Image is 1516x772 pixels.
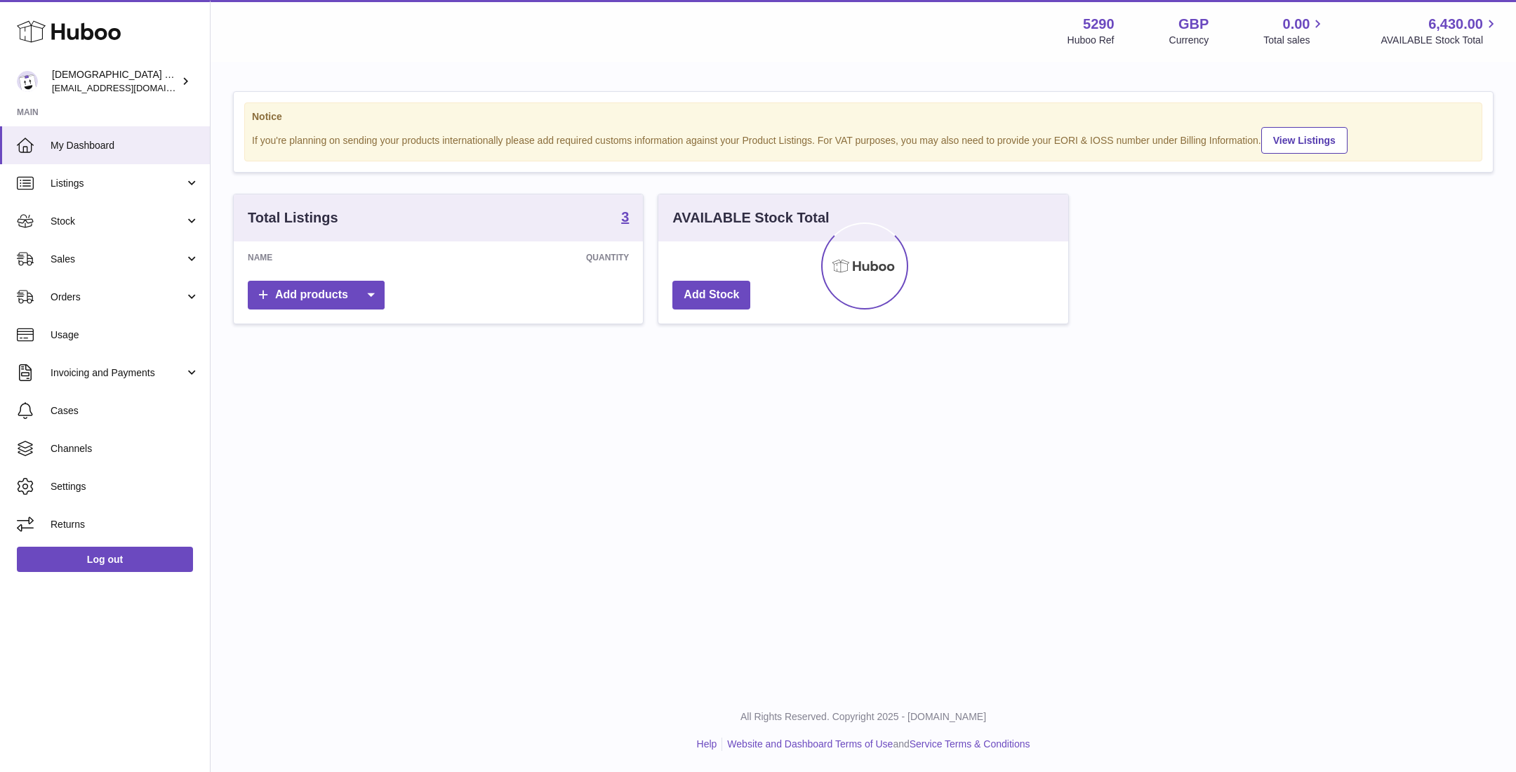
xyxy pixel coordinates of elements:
strong: 3 [621,210,629,224]
span: Sales [51,253,185,266]
a: Help [697,738,717,750]
span: 0.00 [1283,15,1310,34]
span: 6,430.00 [1428,15,1483,34]
span: Returns [51,518,199,531]
a: Add Stock [672,281,750,310]
span: Channels [51,442,199,455]
span: Settings [51,480,199,493]
img: info@muslimcharity.org.uk [17,71,38,92]
span: Stock [51,215,185,228]
span: Listings [51,177,185,190]
span: AVAILABLE Stock Total [1381,34,1499,47]
a: Log out [17,547,193,572]
th: Quantity [408,241,644,274]
div: Huboo Ref [1068,34,1115,47]
a: 6,430.00 AVAILABLE Stock Total [1381,15,1499,47]
h3: Total Listings [248,208,338,227]
a: Service Terms & Conditions [910,738,1030,750]
span: Total sales [1263,34,1326,47]
a: View Listings [1261,127,1348,154]
a: Website and Dashboard Terms of Use [727,738,893,750]
div: [DEMOGRAPHIC_DATA] Charity [52,68,178,95]
span: Usage [51,328,199,342]
span: [EMAIL_ADDRESS][DOMAIN_NAME] [52,82,206,93]
strong: 5290 [1083,15,1115,34]
span: Orders [51,291,185,304]
li: and [722,738,1030,751]
p: All Rights Reserved. Copyright 2025 - [DOMAIN_NAME] [222,710,1505,724]
a: 0.00 Total sales [1263,15,1326,47]
div: If you're planning on sending your products internationally please add required customs informati... [252,125,1475,154]
strong: GBP [1178,15,1209,34]
span: Cases [51,404,199,418]
a: 3 [621,210,629,227]
h3: AVAILABLE Stock Total [672,208,829,227]
th: Name [234,241,408,274]
span: My Dashboard [51,139,199,152]
div: Currency [1169,34,1209,47]
span: Invoicing and Payments [51,366,185,380]
strong: Notice [252,110,1475,124]
a: Add products [248,281,385,310]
